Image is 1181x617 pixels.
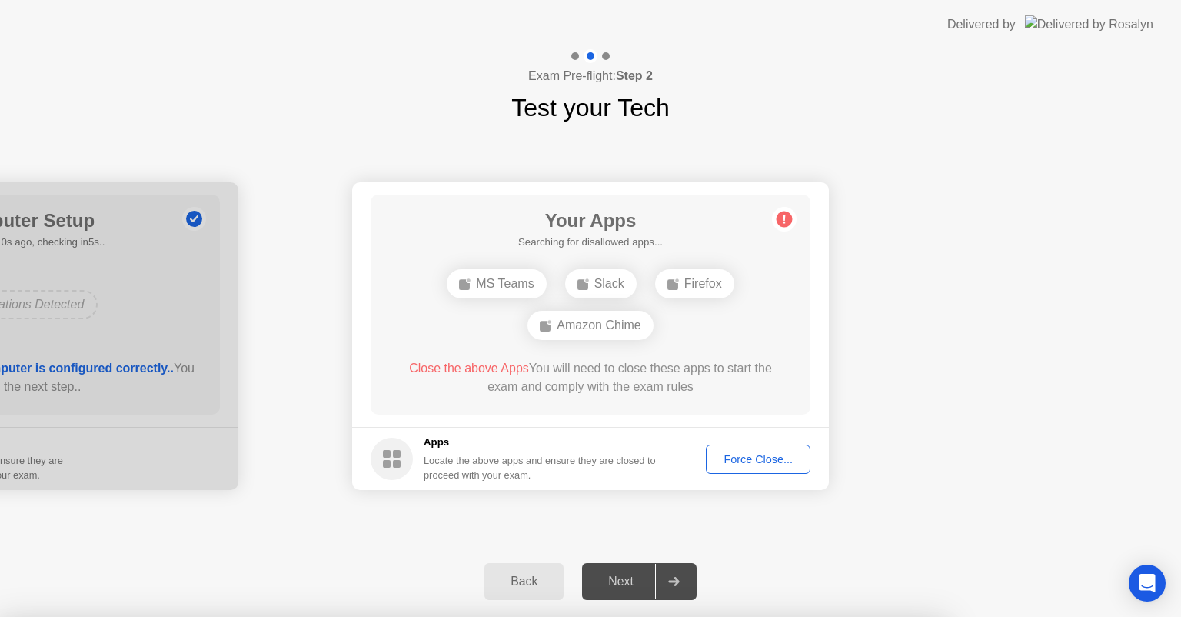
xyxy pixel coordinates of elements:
[511,89,670,126] h1: Test your Tech
[711,453,805,465] div: Force Close...
[527,311,653,340] div: Amazon Chime
[393,359,789,396] div: You will need to close these apps to start the exam and comply with the exam rules
[587,575,655,589] div: Next
[565,269,637,298] div: Slack
[447,269,546,298] div: MS Teams
[528,67,653,85] h4: Exam Pre-flight:
[616,69,653,82] b: Step 2
[655,269,734,298] div: Firefox
[518,207,663,235] h1: Your Apps
[409,362,529,375] span: Close the above Apps
[518,235,663,250] h5: Searching for disallowed apps...
[424,435,657,450] h5: Apps
[424,453,657,482] div: Locate the above apps and ensure they are closed to proceed with your exam.
[1025,15,1153,33] img: Delivered by Rosalyn
[947,15,1016,34] div: Delivered by
[1129,565,1166,602] div: Open Intercom Messenger
[489,575,559,589] div: Back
